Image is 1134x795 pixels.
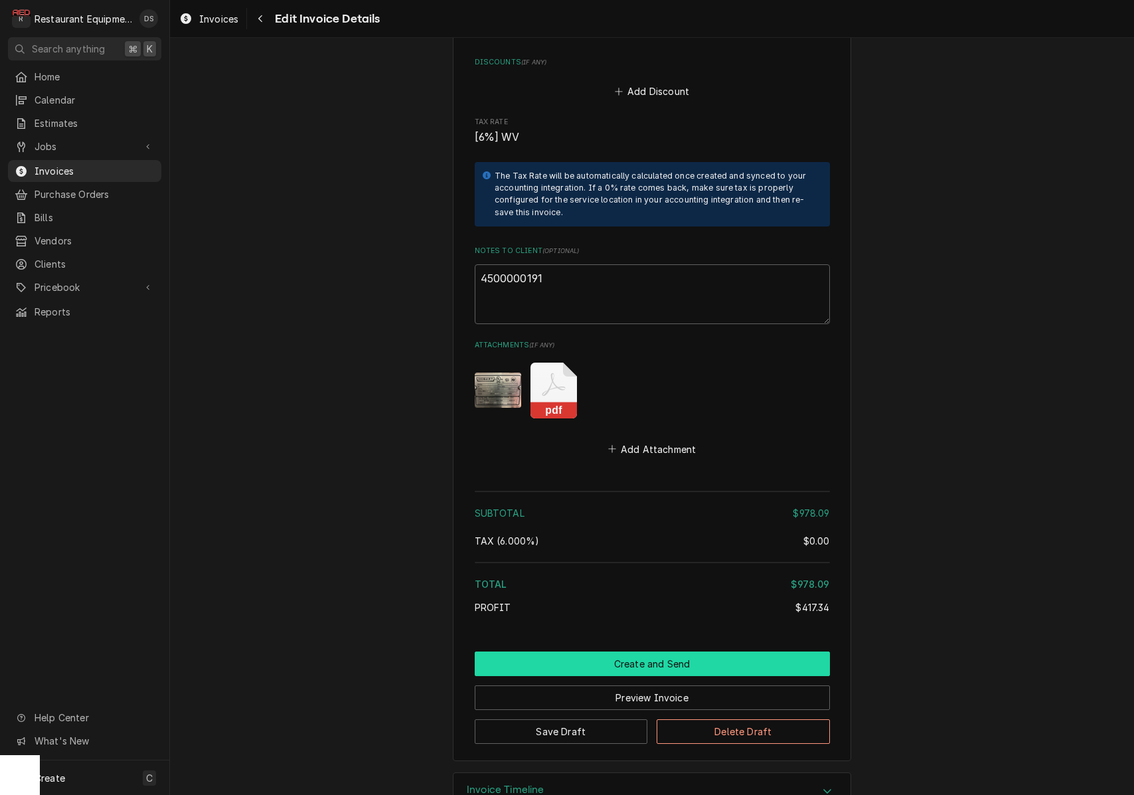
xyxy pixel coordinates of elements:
span: Estimates [35,116,155,130]
span: Invoices [35,164,155,178]
label: Discounts [475,57,830,68]
span: What's New [35,734,153,748]
a: Home [8,66,161,88]
div: DS [139,9,158,28]
span: K [147,42,153,56]
span: Clients [35,257,155,271]
span: Profit [475,602,511,613]
img: ShtfH63YS6W0eJmGAdJA [475,373,521,408]
div: Tax [475,534,830,548]
label: Attachments [475,340,830,351]
div: Notes to Client [475,246,830,323]
span: Purchase Orders [35,187,155,201]
div: Attachments [475,340,830,458]
span: Vendors [35,234,155,248]
div: Derek Stewart's Avatar [139,9,158,28]
button: Preview Invoice [475,685,830,710]
span: Home [35,70,155,84]
span: ( optional ) [542,247,580,254]
span: Total [475,578,507,590]
a: Purchase Orders [8,183,161,205]
span: C [146,771,153,785]
span: Tax Rate [475,117,830,128]
span: $417.34 [795,602,829,613]
div: Restaurant Equipment Diagnostics [35,12,132,26]
a: Go to What's New [8,730,161,752]
span: [6%] West Virginia State [475,535,540,547]
div: Button Group Row [475,676,830,710]
button: Navigate back [250,8,271,29]
span: Subtotal [475,507,525,519]
span: ⌘ [128,42,137,56]
button: Add Attachment [606,440,698,458]
a: Go to Jobs [8,135,161,157]
span: ( if any ) [521,58,546,66]
button: Create and Send [475,652,830,676]
div: Total [475,577,830,591]
a: Invoices [174,8,244,30]
textarea: 4500000191 [475,264,830,324]
a: Invoices [8,160,161,182]
div: Restaurant Equipment Diagnostics's Avatar [12,9,31,28]
span: Edit Invoice Details [271,10,380,28]
span: Bills [35,211,155,224]
div: The Tax Rate will be automatically calculated once created and synced to your accounting integrat... [495,170,817,219]
div: Button Group Row [475,710,830,744]
span: Calendar [35,93,155,107]
div: Discounts [475,57,830,101]
a: Estimates [8,112,161,134]
span: Create [35,772,65,784]
span: Invoices [199,12,238,26]
div: $0.00 [803,534,830,548]
div: Subtotal [475,506,830,520]
div: Button Group [475,652,830,744]
a: Go to Pricebook [8,276,161,298]
label: Notes to Client [475,246,830,256]
span: [6%] WV [475,131,520,143]
div: Profit [475,600,830,614]
a: Vendors [8,230,161,252]
span: Pricebook [35,280,135,294]
button: pdf [530,363,577,418]
a: Go to Help Center [8,707,161,729]
div: R [12,9,31,28]
a: Clients [8,253,161,275]
div: Tax Rate [475,117,830,145]
button: Search anything⌘K [8,37,161,60]
span: Reports [35,305,155,319]
span: Search anything [32,42,105,56]
span: Tax Rate [475,130,830,145]
a: Reports [8,301,161,323]
span: Help Center [35,711,153,725]
div: $978.09 [791,577,829,591]
span: Jobs [35,139,135,153]
div: Button Group Row [475,652,830,676]
div: Amount Summary [475,486,830,624]
div: $978.09 [793,506,829,520]
span: ( if any ) [529,341,554,349]
a: Calendar [8,89,161,111]
button: Save Draft [475,719,648,744]
button: Add Discount [612,82,691,101]
a: Bills [8,207,161,228]
button: Delete Draft [657,719,830,744]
